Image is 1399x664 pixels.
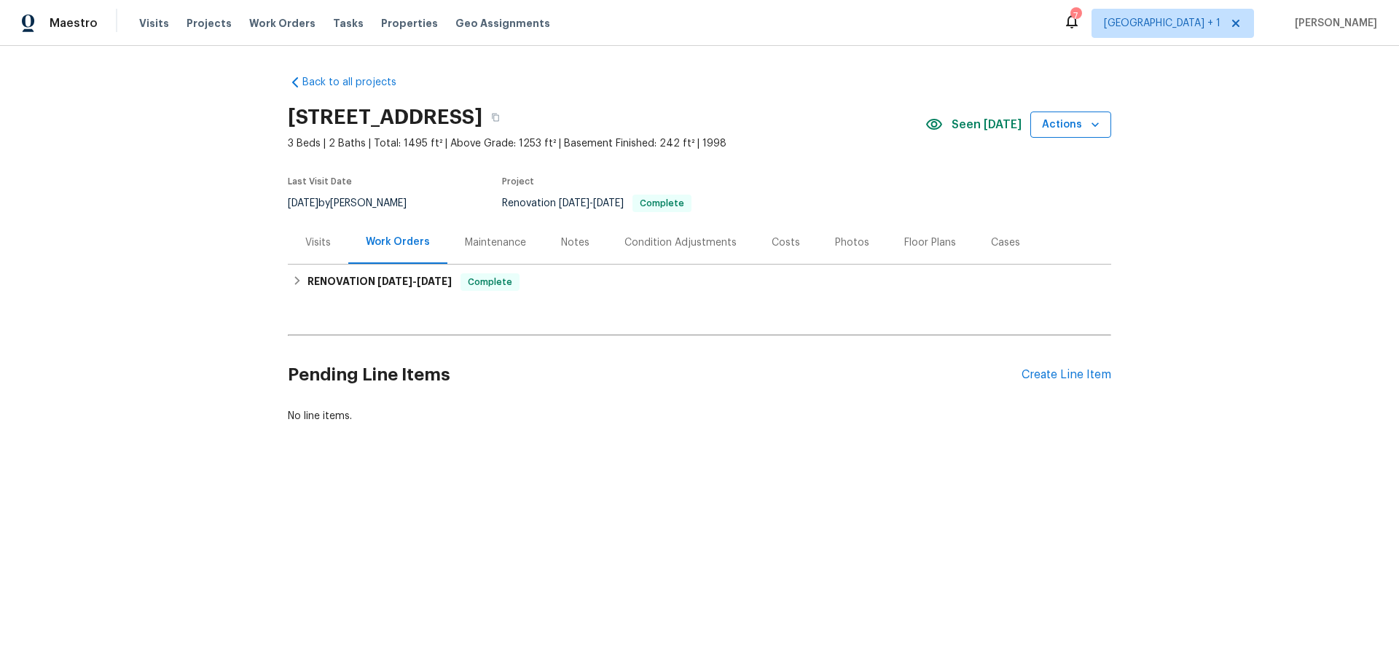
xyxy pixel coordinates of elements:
[465,235,526,250] div: Maintenance
[288,198,318,208] span: [DATE]
[561,235,589,250] div: Notes
[333,18,364,28] span: Tasks
[187,16,232,31] span: Projects
[1104,16,1220,31] span: [GEOGRAPHIC_DATA] + 1
[559,198,624,208] span: -
[366,235,430,249] div: Work Orders
[502,177,534,186] span: Project
[139,16,169,31] span: Visits
[559,198,589,208] span: [DATE]
[288,110,482,125] h2: [STREET_ADDRESS]
[772,235,800,250] div: Costs
[249,16,316,31] span: Work Orders
[1289,16,1377,31] span: [PERSON_NAME]
[288,341,1022,409] h2: Pending Line Items
[634,199,690,208] span: Complete
[624,235,737,250] div: Condition Adjustments
[307,273,452,291] h6: RENOVATION
[417,276,452,286] span: [DATE]
[288,195,424,212] div: by [PERSON_NAME]
[50,16,98,31] span: Maestro
[288,409,1111,423] div: No line items.
[482,104,509,130] button: Copy Address
[1030,112,1111,138] button: Actions
[502,198,691,208] span: Renovation
[381,16,438,31] span: Properties
[462,275,518,289] span: Complete
[288,136,925,151] span: 3 Beds | 2 Baths | Total: 1495 ft² | Above Grade: 1253 ft² | Basement Finished: 242 ft² | 1998
[1070,9,1081,23] div: 7
[377,276,452,286] span: -
[455,16,550,31] span: Geo Assignments
[1022,368,1111,382] div: Create Line Item
[288,265,1111,300] div: RENOVATION [DATE]-[DATE]Complete
[991,235,1020,250] div: Cases
[1042,116,1100,134] span: Actions
[835,235,869,250] div: Photos
[288,177,352,186] span: Last Visit Date
[952,117,1022,132] span: Seen [DATE]
[593,198,624,208] span: [DATE]
[904,235,956,250] div: Floor Plans
[377,276,412,286] span: [DATE]
[288,75,428,90] a: Back to all projects
[305,235,331,250] div: Visits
